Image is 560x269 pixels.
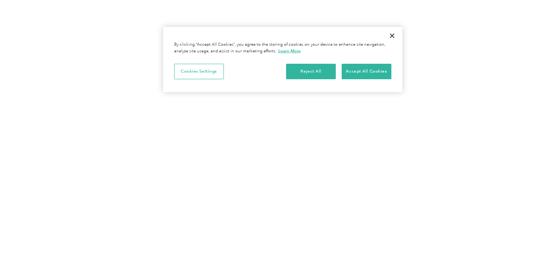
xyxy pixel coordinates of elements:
[174,42,391,55] div: By clicking “Accept All Cookies”, you agree to the storing of cookies on your device to enhance s...
[342,64,391,79] button: Accept All Cookies
[384,28,400,44] button: Close
[286,64,336,79] button: Reject All
[174,64,224,79] button: Cookies Settings
[163,27,402,92] div: Cookie banner
[278,48,301,53] a: More information about your privacy, opens in a new tab
[163,27,402,92] div: Privacy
